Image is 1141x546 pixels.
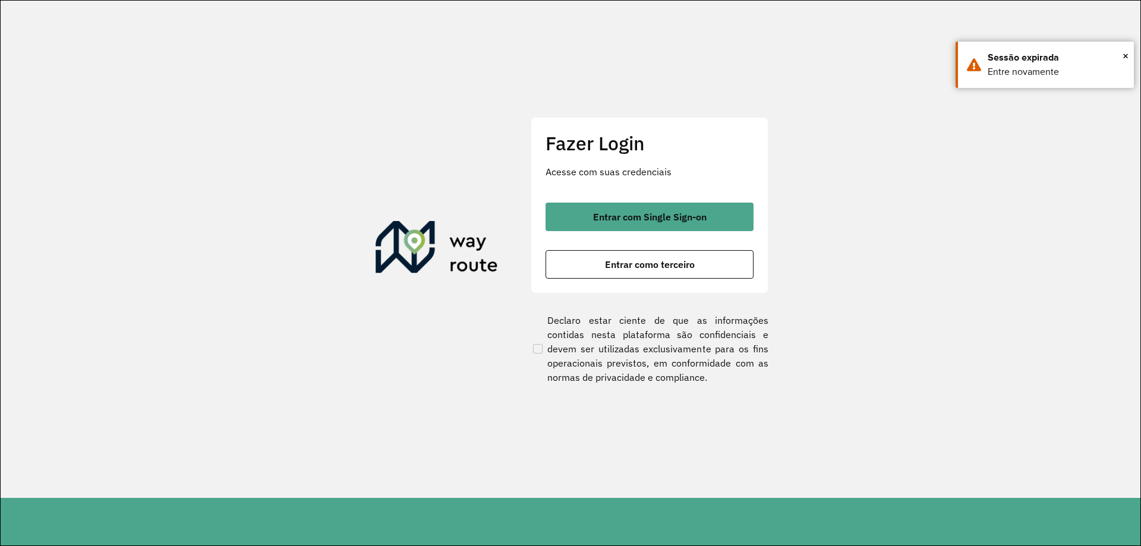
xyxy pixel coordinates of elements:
button: button [546,250,754,279]
label: Declaro estar ciente de que as informações contidas nesta plataforma são confidenciais e devem se... [531,313,768,384]
h2: Fazer Login [546,132,754,154]
button: button [546,203,754,231]
p: Acesse com suas credenciais [546,165,754,179]
span: Entrar com Single Sign-on [593,212,707,222]
div: Entre novamente [988,65,1125,79]
div: Sessão expirada [988,51,1125,65]
span: × [1123,47,1129,65]
img: Roteirizador AmbevTech [376,221,498,278]
button: Close [1123,47,1129,65]
span: Entrar como terceiro [605,260,695,269]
